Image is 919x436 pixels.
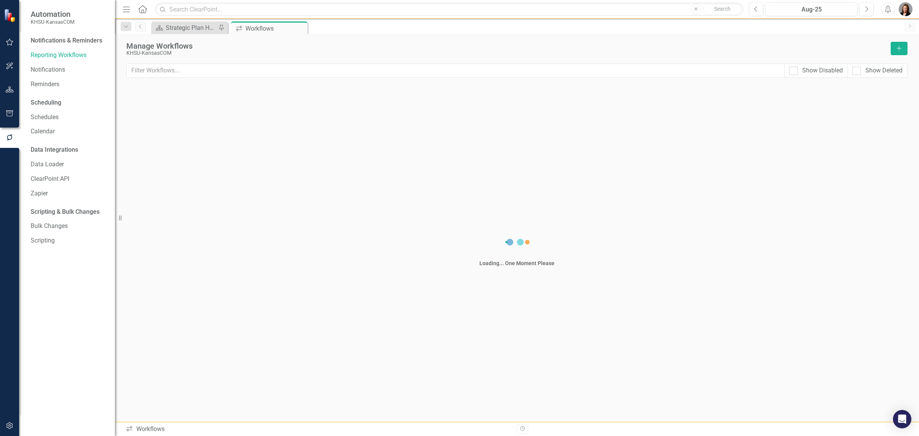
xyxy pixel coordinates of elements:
[31,19,75,25] small: KHSU-KansasCOM
[31,51,107,60] a: Reporting Workflows
[865,66,903,75] div: Show Deleted
[245,24,306,33] div: Workflows
[31,189,107,198] a: Zapier
[155,3,743,16] input: Search ClearPoint...
[899,2,912,16] img: Crystal Varga
[31,10,75,19] span: Automation
[893,410,911,428] div: Open Intercom Messenger
[768,5,855,14] div: Aug-25
[31,127,107,136] a: Calendar
[4,9,17,22] img: ClearPoint Strategy
[714,6,731,12] span: Search
[479,259,554,267] div: Loading... One Moment Please
[31,113,107,122] a: Schedules
[802,66,843,75] div: Show Disabled
[765,2,857,16] button: Aug-25
[166,23,216,33] div: Strategic Plan Home Page
[126,50,887,56] div: KHSU-KansasCOM
[703,4,741,15] button: Search
[31,98,61,107] div: Scheduling
[126,425,511,434] div: Workflows
[31,160,107,169] a: Data Loader
[31,66,107,74] a: Notifications
[31,36,102,45] div: Notifications & Reminders
[126,42,887,50] div: Manage Workflows
[31,80,107,89] a: Reminders
[31,222,107,231] a: Bulk Changes
[31,236,107,245] a: Scripting
[31,146,78,154] div: Data Integrations
[31,175,107,184] a: ClearPoint API
[153,23,216,33] a: Strategic Plan Home Page
[126,64,785,78] input: Filter Workflows...
[31,208,100,216] div: Scripting & Bulk Changes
